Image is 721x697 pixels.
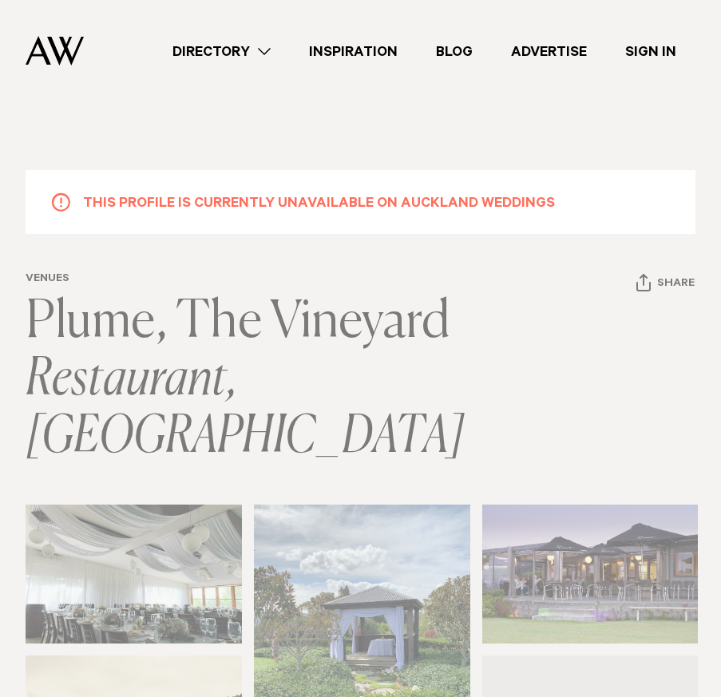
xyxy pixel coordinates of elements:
a: Blog [417,41,492,62]
a: Sign In [606,41,695,62]
a: Advertise [492,41,606,62]
a: Directory [153,41,290,62]
img: Auckland Weddings Logo [26,36,84,65]
a: Inspiration [290,41,417,62]
h5: This profile is currently unavailable on Auckland Weddings [83,192,555,212]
